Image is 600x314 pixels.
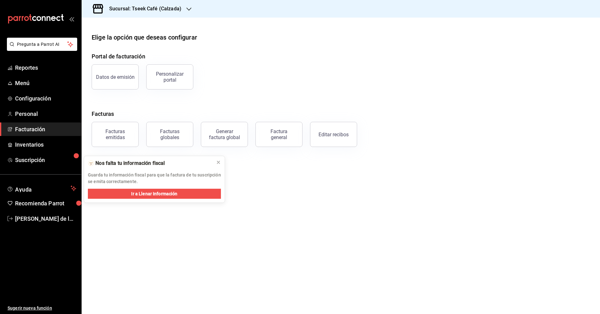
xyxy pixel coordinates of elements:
button: Personalizar portal [146,64,193,89]
span: Suscripción [15,156,76,164]
div: Elige la opción que deseas configurar [92,33,197,42]
button: Editar recibos [310,122,357,147]
div: Factura general [263,128,295,140]
a: Pregunta a Parrot AI [4,46,77,52]
button: Facturas globales [146,122,193,147]
span: Ir a Llenar Información [131,191,177,197]
button: Generar factura global [201,122,248,147]
button: Factura general [255,122,303,147]
button: Ir a Llenar Información [88,189,221,199]
button: Pregunta a Parrot AI [7,38,77,51]
h3: Sucursal: Tseek Café (Calzada) [104,5,181,13]
div: Editar recibos [319,132,349,138]
span: Menú [15,79,76,87]
h4: Facturas [92,110,590,118]
div: 🫥 Nos falta tu información fiscal [88,160,211,167]
div: Personalizar portal [150,71,189,83]
h4: Portal de facturación [92,52,590,61]
button: Datos de emisión [92,64,139,89]
span: Pregunta a Parrot AI [17,41,67,48]
div: Generar factura global [209,128,240,140]
span: Ayuda [15,185,68,192]
span: Facturación [15,125,76,133]
span: [PERSON_NAME] de la [PERSON_NAME] [15,214,76,223]
div: Facturas globales [150,128,189,140]
span: Configuración [15,94,76,103]
span: Inventarios [15,140,76,149]
p: Guarda tu información fiscal para que la factura de tu suscripción se emita correctamente. [88,172,221,185]
span: Personal [15,110,76,118]
div: Datos de emisión [96,74,135,80]
button: Facturas emitidas [92,122,139,147]
span: Reportes [15,63,76,72]
button: open_drawer_menu [69,16,74,21]
div: Facturas emitidas [96,128,135,140]
span: Sugerir nueva función [8,305,76,311]
span: Recomienda Parrot [15,199,76,208]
